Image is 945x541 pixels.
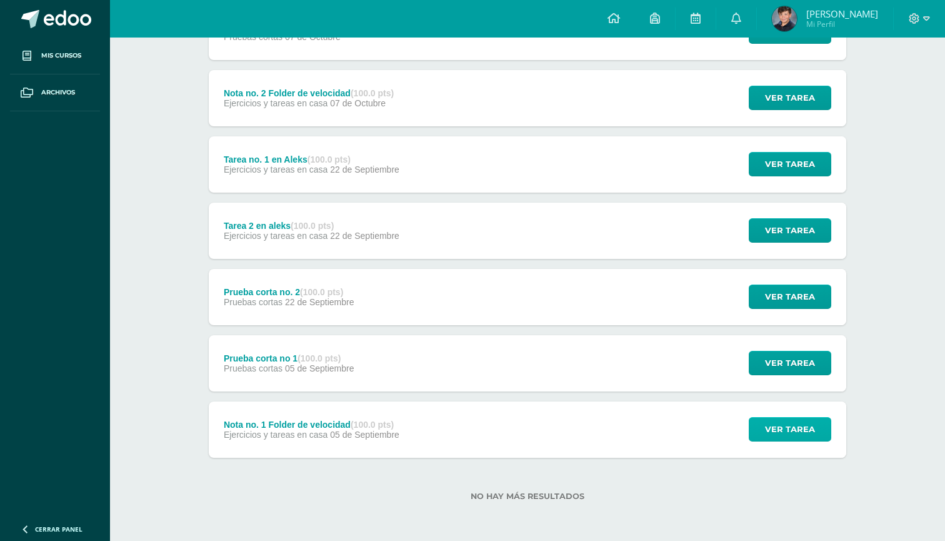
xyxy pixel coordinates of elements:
strong: (100.0 pts) [291,221,334,231]
a: Archivos [10,74,100,111]
span: Ver tarea [765,351,815,375]
span: Ejercicios y tareas en casa [224,98,328,108]
span: Ver tarea [765,153,815,176]
span: Ver tarea [765,86,815,109]
span: 05 de Septiembre [330,430,399,440]
button: Ver tarea [749,285,831,309]
div: Tarea 2 en aleks [224,221,399,231]
strong: (100.0 pts) [351,88,394,98]
button: Ver tarea [749,218,831,243]
div: Prueba corta no. 2 [224,287,354,297]
span: Ejercicios y tareas en casa [224,430,328,440]
span: Mi Perfil [806,19,878,29]
strong: (100.0 pts) [300,287,343,297]
div: Nota no. 1 Folder de velocidad [224,420,399,430]
span: Ver tarea [765,219,815,242]
img: 9e7d15a7df74504af05695bdc0a4daf2.png [772,6,797,31]
span: [PERSON_NAME] [806,8,878,20]
button: Ver tarea [749,86,831,110]
label: No hay más resultados [209,492,846,501]
span: 07 de Octubre [330,98,386,108]
span: Archivos [41,88,75,98]
span: Pruebas cortas [224,363,282,373]
span: Ver tarea [765,285,815,308]
span: 22 de Septiembre [285,297,354,307]
span: Ver tarea [765,418,815,441]
strong: (100.0 pts) [351,420,394,430]
strong: (100.0 pts) [297,353,341,363]
span: Pruebas cortas [224,297,282,307]
span: Ejercicios y tareas en casa [224,164,328,174]
button: Ver tarea [749,152,831,176]
span: 22 de Septiembre [330,231,399,241]
span: Cerrar panel [35,525,82,533]
span: 05 de Septiembre [285,363,354,373]
a: Mis cursos [10,38,100,74]
strong: (100.0 pts) [307,154,351,164]
div: Nota no. 2 Folder de velocidad [224,88,394,98]
div: Tarea no. 1 en Aleks [224,154,399,164]
div: Prueba corta no 1 [224,353,354,363]
span: 22 de Septiembre [330,164,399,174]
button: Ver tarea [749,351,831,375]
button: Ver tarea [749,417,831,442]
span: Mis cursos [41,51,81,61]
span: Ejercicios y tareas en casa [224,231,328,241]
